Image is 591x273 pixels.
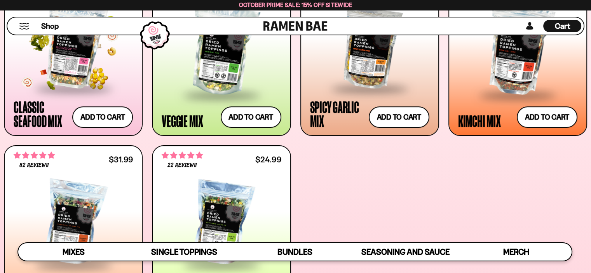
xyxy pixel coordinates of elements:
[239,243,350,261] a: Bundles
[151,247,217,257] span: Single Toppings
[109,156,133,163] div: $31.99
[461,243,572,261] a: Merch
[41,20,59,32] a: Shop
[277,247,312,257] span: Bundles
[350,243,461,261] a: Seasoning and Sauce
[255,156,281,163] div: $24.99
[41,21,59,31] span: Shop
[555,21,570,31] span: Cart
[167,162,197,169] span: 22 reviews
[162,150,203,160] span: 4.82 stars
[221,106,281,128] button: Add to cart
[458,114,501,128] div: Kimchi Mix
[14,100,68,128] div: Classic Seafood Mix
[239,1,352,9] span: October Prime Sale: 15% off Sitewide
[369,106,429,128] button: Add to cart
[503,247,529,257] span: Merch
[72,106,133,128] button: Add to cart
[19,162,49,169] span: 82 reviews
[517,106,577,128] button: Add to cart
[310,100,365,128] div: Spicy Garlic Mix
[18,243,129,261] a: Mixes
[129,243,240,261] a: Single Toppings
[14,150,55,160] span: 4.83 stars
[361,247,450,257] span: Seasoning and Sauce
[543,17,581,35] div: Cart
[19,23,30,30] button: Mobile Menu Trigger
[63,247,85,257] span: Mixes
[162,114,203,128] div: Veggie Mix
